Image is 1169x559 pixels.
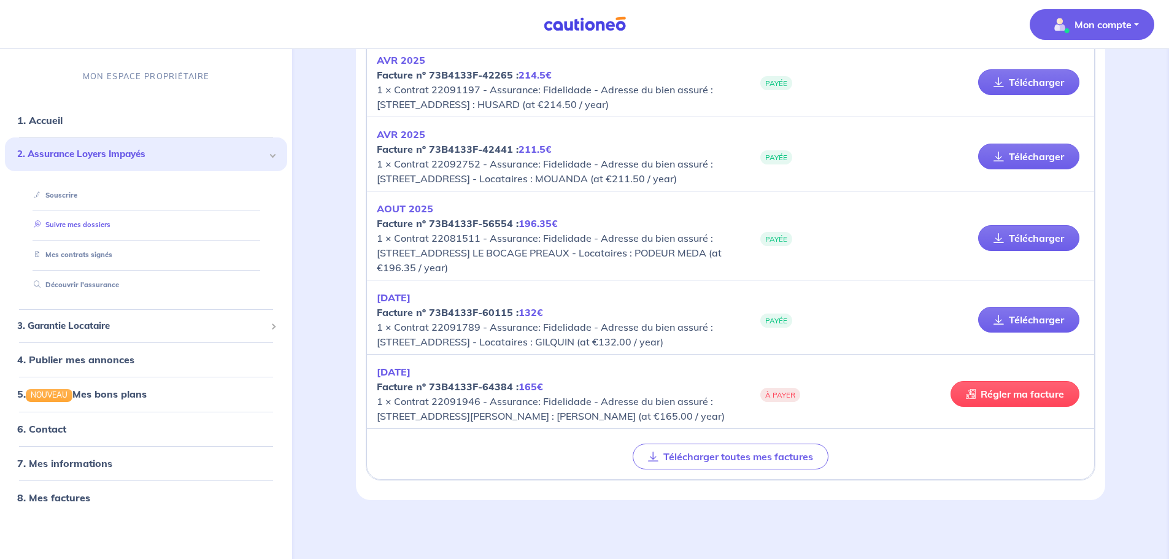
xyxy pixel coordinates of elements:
em: AVR 2025 [377,54,425,66]
span: PAYÉE [760,76,792,90]
img: illu_account_valid_menu.svg [1050,15,1070,34]
strong: Facture nº 73B4133F-64384 : [377,380,543,393]
a: 6. Contact [17,422,66,434]
a: Découvrir l'assurance [29,280,119,289]
div: 8. Mes factures [5,485,287,509]
strong: Facture nº 73B4133F-60115 : [377,306,543,318]
a: Suivre mes dossiers [29,220,110,229]
strong: Facture nº 73B4133F-42265 : [377,69,552,81]
span: 3. Garantie Locataire [17,319,266,333]
span: À PAYER [760,388,800,402]
p: Mon compte [1074,17,1132,32]
div: 6. Contact [5,416,287,441]
div: Découvrir l'assurance [20,275,272,295]
button: illu_account_valid_menu.svgMon compte [1030,9,1154,40]
a: 7. Mes informations [17,457,112,469]
a: Télécharger [978,144,1079,169]
a: Télécharger [978,307,1079,333]
em: [DATE] [377,366,411,378]
em: [DATE] [377,291,411,304]
em: AVR 2025 [377,128,425,141]
a: Régler ma facture [951,381,1079,407]
em: 211.5€ [519,143,552,155]
a: 4. Publier mes annonces [17,353,134,366]
em: 165€ [519,380,543,393]
a: 8. Mes factures [17,491,90,503]
strong: Facture nº 73B4133F-56554 : [377,217,558,229]
p: 1 × Contrat 22091946 - Assurance: Fidelidade - Adresse du bien assuré : [STREET_ADDRESS][PERSON_N... [377,364,730,423]
div: 3. Garantie Locataire [5,314,287,338]
div: Mes contrats signés [20,245,272,265]
span: PAYÉE [760,314,792,328]
p: MON ESPACE PROPRIÉTAIRE [83,71,209,82]
span: PAYÉE [760,232,792,246]
p: 1 × Contrat 22081511 - Assurance: Fidelidade - Adresse du bien assuré : [STREET_ADDRESS] LE BOCAG... [377,201,730,275]
a: Mes contrats signés [29,250,112,259]
div: 2. Assurance Loyers Impayés [5,137,287,171]
a: Souscrire [29,191,77,199]
a: Télécharger [978,69,1079,95]
em: AOUT 2025 [377,202,433,215]
em: 214.5€ [519,69,552,81]
div: 5.NOUVEAUMes bons plans [5,382,287,406]
em: 132€ [519,306,543,318]
div: 4. Publier mes annonces [5,347,287,372]
button: Télécharger toutes mes factures [633,444,828,469]
a: 5.NOUVEAUMes bons plans [17,388,147,400]
span: 2. Assurance Loyers Impayés [17,147,266,161]
div: Suivre mes dossiers [20,215,272,235]
p: 1 × Contrat 22092752 - Assurance: Fidelidade - Adresse du bien assuré : [STREET_ADDRESS] - Locata... [377,127,730,186]
a: Télécharger [978,225,1079,251]
em: 196.35€ [519,217,558,229]
div: 1. Accueil [5,108,287,133]
strong: Facture nº 73B4133F-42441 : [377,143,552,155]
p: 1 × Contrat 22091197 - Assurance: Fidelidade - Adresse du bien assuré : [STREET_ADDRESS] : HUSARD... [377,53,730,112]
div: 7. Mes informations [5,450,287,475]
div: Souscrire [20,185,272,206]
a: 1. Accueil [17,114,63,126]
span: PAYÉE [760,150,792,164]
p: 1 × Contrat 22091789 - Assurance: Fidelidade - Adresse du bien assuré : [STREET_ADDRESS] - Locata... [377,290,730,349]
img: Cautioneo [539,17,631,32]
